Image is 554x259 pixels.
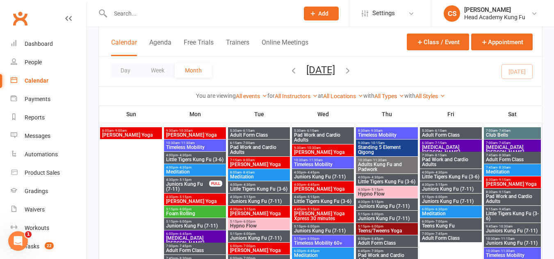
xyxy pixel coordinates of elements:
[242,171,255,174] span: - 8:45am
[11,200,87,219] a: Waivers
[422,157,480,167] span: Pad Work and Cardio Adults
[486,141,539,145] span: 7:00am
[25,77,48,84] div: Calendar
[166,220,224,223] span: 5:15pm
[230,187,288,191] span: Little Tigers Kung Fu (3-6)
[486,166,539,169] span: 7:45am
[358,176,416,179] span: 4:00pm
[166,169,224,174] span: Meditation
[178,207,192,211] span: - 6:00pm
[294,150,352,155] span: [PERSON_NAME] Yoga
[294,158,352,162] span: 10:30am
[358,225,416,228] span: 5:15pm
[230,232,288,236] span: 5:15pm
[294,237,352,241] span: 5:15pm
[486,237,539,241] span: 10:30am
[419,106,483,123] th: Fri
[178,153,192,157] span: - 4:30pm
[242,129,255,133] span: - 6:15am
[358,237,416,241] span: 6:00pm
[499,249,515,253] span: - 11:30am
[230,171,288,174] span: 8:00am
[294,162,352,167] span: Timeless Mobility
[372,4,395,23] span: Settings
[166,141,224,145] span: 10:30am
[358,179,416,184] span: Little Tigers Kung Fu (3-6)
[422,171,480,174] span: 4:00pm
[407,34,469,50] button: Class / Event
[11,219,87,237] a: Workouts
[99,106,163,123] th: Sun
[25,188,48,194] div: Gradings
[306,64,335,76] button: [DATE]
[294,171,352,174] span: 4:00pm
[358,200,416,204] span: 4:30pm
[422,183,480,187] span: 4:30pm
[275,93,318,99] a: All Instructors
[486,207,539,211] span: 9:15am
[323,93,363,99] a: All Locations
[230,220,288,223] span: 5:15pm
[166,207,224,211] span: 5:15pm
[25,133,50,139] div: Messages
[242,232,255,236] span: - 6:00pm
[25,96,50,102] div: Payments
[434,207,447,211] span: - 6:30pm
[486,211,539,221] span: Little Tigers Kung Fu (3-6)
[149,38,171,56] button: Agenda
[358,212,416,216] span: 5:15pm
[230,141,288,145] span: 6:15am
[422,207,480,211] span: 6:00pm
[102,133,160,137] span: [PERSON_NAME] Yoga
[422,129,480,133] span: 5:30am
[178,166,192,169] span: - 4:30pm
[178,178,192,182] span: - 5:15pm
[306,183,319,187] span: - 4:45pm
[166,232,224,236] span: 6:00pm
[434,195,447,199] span: - 6:00pm
[370,200,383,204] span: - 5:15pm
[178,232,192,236] span: - 6:45pm
[422,145,480,155] span: [MEDICAL_DATA][PERSON_NAME]
[434,183,447,187] span: - 5:15pm
[433,129,447,133] span: - 6:15am
[11,53,87,72] a: People
[471,34,533,50] button: Appointment
[11,164,87,182] a: Product Sales
[306,207,319,211] span: - 5:15pm
[370,237,383,241] span: - 6:45pm
[306,249,319,253] span: - 6:45pm
[369,129,383,133] span: - 9:30am
[422,199,480,204] span: Juniors Kung Fu (7-11)
[230,199,288,204] span: Juniors Kung Fu (7-11)
[230,211,288,216] span: [PERSON_NAME] Yoga
[294,183,352,187] span: 4:00pm
[10,8,30,29] a: Clubworx
[294,195,352,199] span: 4:45pm
[25,151,58,158] div: Automations
[184,38,214,56] button: Free Trials
[369,141,385,145] span: - 10:15am
[318,10,328,17] span: Add
[242,141,255,145] span: - 7:00am
[166,145,224,150] span: Timeless Mobility
[242,195,255,199] span: - 5:15pm
[294,211,352,221] span: [PERSON_NAME] Yoga Xpress 30 minutes
[358,228,416,233] span: Teens/Tweens Yoga
[358,191,416,196] span: Hypno Flow
[497,141,511,145] span: - 7:45am
[267,92,275,99] strong: for
[25,243,39,250] div: Tasks
[486,129,539,133] span: 7:00am
[433,153,447,157] span: - 8:15am
[358,133,416,137] span: Timeless Mobility
[166,223,224,228] span: Juniors Kung Fu (7-11)
[306,171,319,174] span: - 4:45pm
[294,146,352,150] span: 9:30am
[209,180,222,187] div: FULL
[196,92,236,99] strong: You are viewing
[374,93,404,99] a: All Types
[358,145,416,155] span: Standing 5 Element Qigong
[422,211,480,216] span: Meditation
[111,38,137,56] button: Calendar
